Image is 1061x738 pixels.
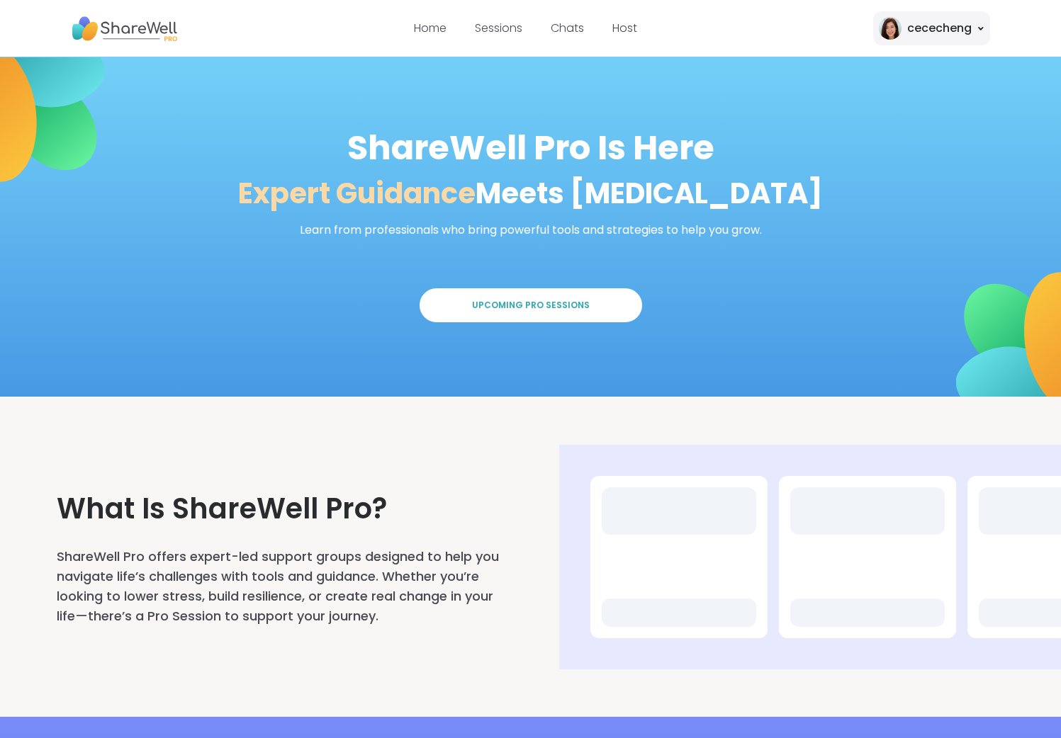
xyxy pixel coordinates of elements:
[238,172,823,215] div: Meets [MEDICAL_DATA]
[414,20,447,36] a: Home
[300,222,762,239] div: Learn from professionals who bring powerful tools and strategies to help you grow.
[347,131,714,165] div: ShareWell Pro Is Here
[57,487,503,530] h3: What Is ShareWell Pro?
[472,300,590,312] span: Upcoming Pro Sessions
[612,20,637,36] a: Host
[57,547,503,626] p: ShareWell Pro offers expert-led support groups designed to help you navigate life’s challenges wi...
[475,20,522,36] a: Sessions
[71,9,177,48] img: ShareWell Nav Logo
[879,17,902,40] img: cececheng
[420,288,642,323] button: Upcoming Pro Sessions
[551,20,584,36] a: Chats
[238,174,476,213] span: Expert Guidance
[907,20,972,37] div: cececheng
